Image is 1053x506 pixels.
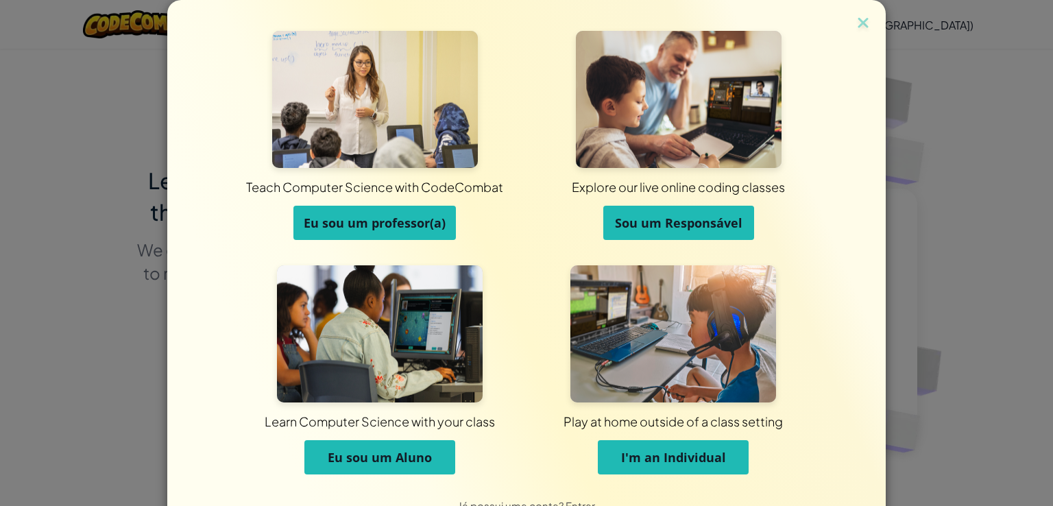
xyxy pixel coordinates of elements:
[304,440,455,474] button: Eu sou um Aluno
[277,265,483,402] img: For Students
[570,265,776,402] img: For Individuals
[304,215,446,231] span: Eu sou um professor(a)
[326,178,1031,195] div: Explore our live online coding classes
[603,206,754,240] button: Sou um Responsável
[621,449,726,466] span: I'm an Individual
[854,14,872,34] img: close icon
[293,206,456,240] button: Eu sou um professor(a)
[615,215,742,231] span: Sou um Responsável
[328,449,432,466] span: Eu sou um Aluno
[336,413,1010,430] div: Play at home outside of a class setting
[272,31,478,168] img: For Educators
[598,440,749,474] button: I'm an Individual
[576,31,782,168] img: For Parents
